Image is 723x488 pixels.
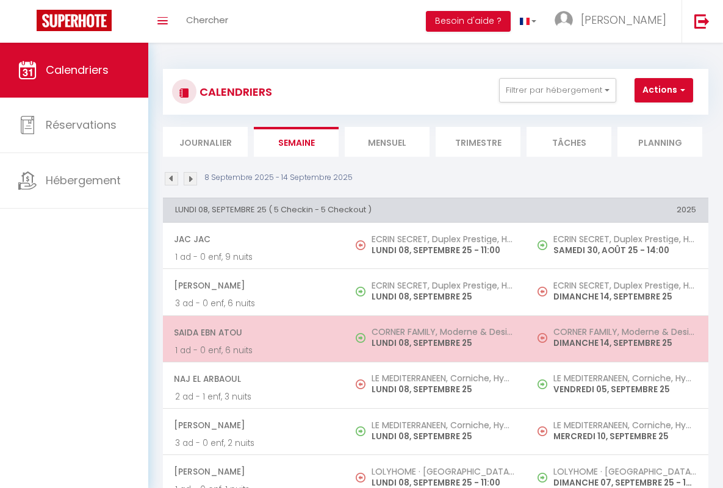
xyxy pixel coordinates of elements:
button: Ouvrir le widget de chat LiveChat [10,5,46,41]
p: LUNDI 08, SEPTEMBRE 25 [372,383,514,396]
h5: ECRIN SECRET, Duplex Prestige, Hypercentre, Parking [553,234,696,244]
img: NO IMAGE [356,240,365,250]
img: NO IMAGE [538,287,547,296]
p: DIMANCHE 14, SEPTEMBRE 25 [553,337,696,350]
button: Filtrer par hébergement [499,78,616,102]
img: NO IMAGE [538,426,547,436]
span: JAC JAC [174,228,333,251]
h5: LE MEDITERRANEEN, Corniche, Hypercentre, Vue Port [372,420,514,430]
li: Tâches [527,127,611,157]
img: ... [555,11,573,29]
h5: CORNER FAMILY, Moderne & Design, Hypercentre, Corniche à 3' à pied [372,327,514,337]
p: MERCREDI 10, SEPTEMBRE 25 [553,430,696,443]
p: 3 ad - 0 enf, 2 nuits [175,437,333,450]
span: [PERSON_NAME] [174,460,333,483]
p: DIMANCHE 14, SEPTEMBRE 25 [553,290,696,303]
span: Réservations [46,117,117,132]
img: NO IMAGE [538,473,547,483]
p: LUNDI 08, SEPTEMBRE 25 [372,430,514,443]
p: 1 ad - 0 enf, 9 nuits [175,251,333,264]
li: Mensuel [345,127,430,157]
h5: LOLYHOME · [GEOGRAPHIC_DATA], [GEOGRAPHIC_DATA] et [GEOGRAPHIC_DATA] [553,467,696,476]
button: Actions [635,78,693,102]
p: LUNDI 08, SEPTEMBRE 25 [372,337,514,350]
span: [PERSON_NAME] [174,414,333,437]
p: VENDREDI 05, SEPTEMBRE 25 [553,383,696,396]
h5: ECRIN SECRET, Duplex Prestige, Hypercentre, Parking [372,234,514,244]
h5: ECRIN SECRET, Duplex Prestige, Hypercentre, Parking [553,281,696,290]
span: [PERSON_NAME] [581,12,666,27]
h5: ECRIN SECRET, Duplex Prestige, Hypercentre, Parking [372,281,514,290]
h5: LE MEDITERRANEEN, Corniche, Hypercentre, Vue Port [553,420,696,430]
h3: CALENDRIERS [196,78,272,106]
button: Besoin d'aide ? [426,11,511,32]
img: NO IMAGE [356,473,365,483]
img: NO IMAGE [538,240,547,250]
p: 3 ad - 0 enf, 6 nuits [175,297,333,310]
span: Naj El Arbaoul [174,367,333,390]
p: LUNDI 08, SEPTEMBRE 25 - 11:00 [372,244,514,257]
img: NO IMAGE [356,379,365,389]
span: Hébergement [46,173,121,188]
p: LUNDI 08, SEPTEMBRE 25 [372,290,514,303]
span: Calendriers [46,62,109,77]
th: LUNDI 08, SEPTEMBRE 25 ( 5 Checkin - 5 Checkout ) [163,198,527,222]
img: NO IMAGE [538,333,547,343]
h5: CORNER FAMILY, Moderne & Design, Hypercentre, Corniche à 3' à pied [553,327,696,337]
h5: LOLYHOME · [GEOGRAPHIC_DATA], [GEOGRAPHIC_DATA] et [GEOGRAPHIC_DATA] [372,467,514,476]
th: 2025 [527,198,708,222]
p: 8 Septembre 2025 - 14 Septembre 2025 [204,172,353,184]
span: Chercher [186,13,228,26]
li: Trimestre [436,127,520,157]
h5: LE MEDITERRANEEN, Corniche, Hypercentre, Vue Port [372,373,514,383]
span: [PERSON_NAME] [174,274,333,297]
p: SAMEDI 30, AOÛT 25 - 14:00 [553,244,696,257]
img: logout [694,13,710,29]
p: 1 ad - 0 enf, 6 nuits [175,344,333,357]
li: Semaine [254,127,339,157]
img: NO IMAGE [538,379,547,389]
h5: LE MEDITERRANEEN, Corniche, Hypercentre, Vue Port [553,373,696,383]
p: 2 ad - 1 enf, 3 nuits [175,390,333,403]
li: Journalier [163,127,248,157]
li: Planning [617,127,702,157]
img: Super Booking [37,10,112,31]
span: Saida Ebn Atou [174,321,333,344]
